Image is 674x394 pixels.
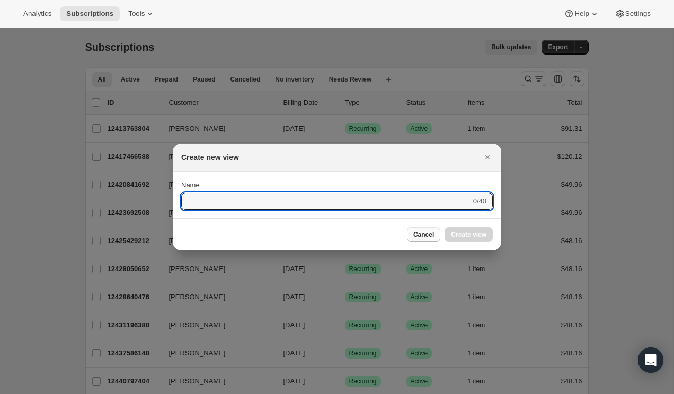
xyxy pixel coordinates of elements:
[128,10,145,18] span: Tools
[625,10,651,18] span: Settings
[413,230,434,239] span: Cancel
[66,10,113,18] span: Subscriptions
[181,181,200,189] span: Name
[122,6,162,21] button: Tools
[480,150,495,165] button: Close
[608,6,657,21] button: Settings
[407,227,440,242] button: Cancel
[557,6,606,21] button: Help
[17,6,58,21] button: Analytics
[181,152,239,163] h2: Create new view
[638,347,663,373] div: Open Intercom Messenger
[23,10,51,18] span: Analytics
[574,10,589,18] span: Help
[60,6,120,21] button: Subscriptions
